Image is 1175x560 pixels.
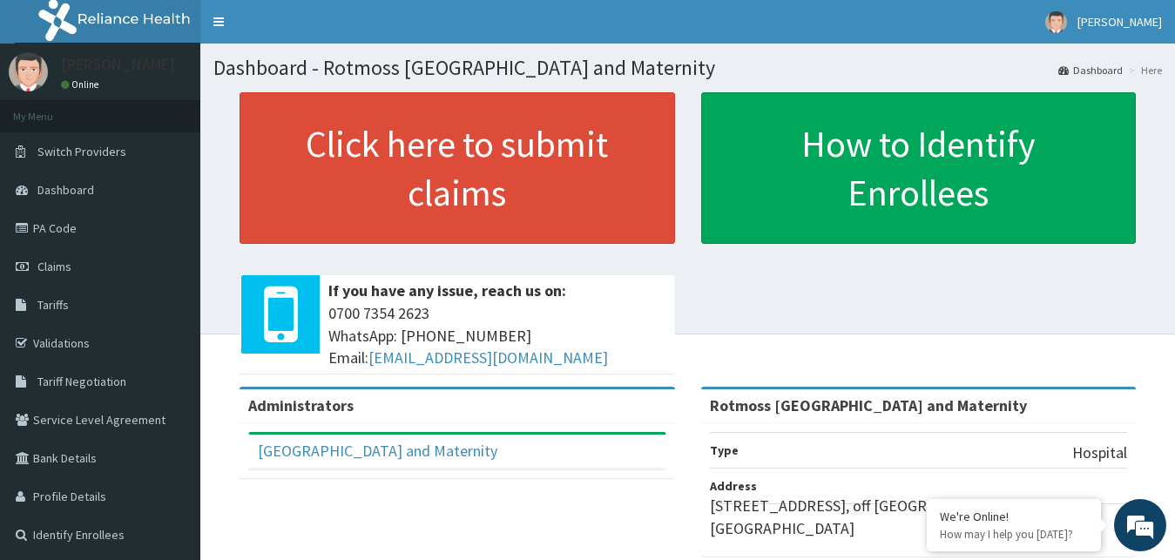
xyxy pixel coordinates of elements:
span: Tariff Negotiation [37,374,126,389]
p: Hospital [1072,442,1127,464]
b: Administrators [248,395,354,415]
img: User Image [9,52,48,91]
b: Type [710,442,739,458]
a: [EMAIL_ADDRESS][DOMAIN_NAME] [368,347,608,368]
b: If you have any issue, reach us on: [328,280,566,300]
span: Dashboard [37,182,94,198]
p: [PERSON_NAME] [61,57,175,72]
p: [STREET_ADDRESS], off [GEOGRAPHIC_DATA], [GEOGRAPHIC_DATA] [710,495,1128,539]
b: Address [710,478,757,494]
span: Claims [37,259,71,274]
li: Here [1124,63,1162,78]
span: 0700 7354 2623 WhatsApp: [PHONE_NUMBER] Email: [328,302,666,369]
a: How to Identify Enrollees [701,92,1137,244]
span: [PERSON_NAME] [1077,14,1162,30]
img: User Image [1045,11,1067,33]
a: Click here to submit claims [240,92,675,244]
a: [GEOGRAPHIC_DATA] and Maternity [258,441,497,461]
span: Switch Providers [37,144,126,159]
p: How may I help you today? [940,527,1088,542]
a: Online [61,78,103,91]
div: We're Online! [940,509,1088,524]
strong: Rotmoss [GEOGRAPHIC_DATA] and Maternity [710,395,1027,415]
span: Tariffs [37,297,69,313]
h1: Dashboard - Rotmoss [GEOGRAPHIC_DATA] and Maternity [213,57,1162,79]
a: Dashboard [1058,63,1123,78]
